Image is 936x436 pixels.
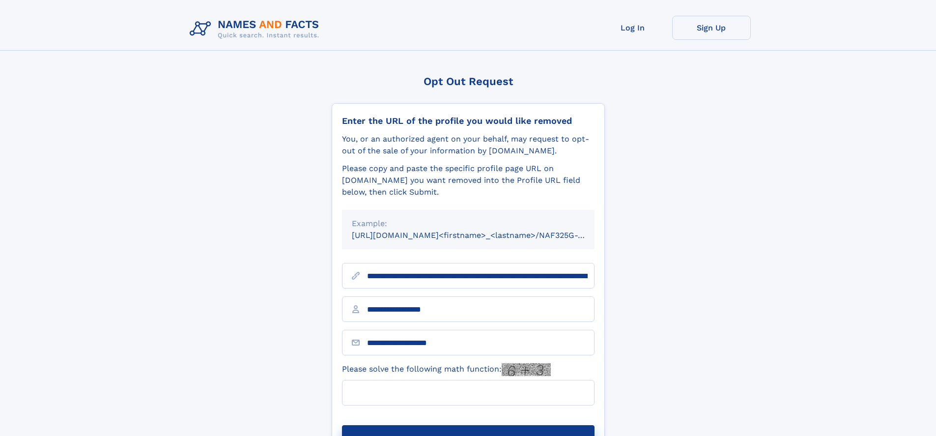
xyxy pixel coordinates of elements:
small: [URL][DOMAIN_NAME]<firstname>_<lastname>/NAF325G-xxxxxxxx [352,231,613,240]
label: Please solve the following math function: [342,363,551,376]
div: Please copy and paste the specific profile page URL on [DOMAIN_NAME] you want removed into the Pr... [342,163,595,198]
div: Enter the URL of the profile you would like removed [342,116,595,126]
div: You, or an authorized agent on your behalf, may request to opt-out of the sale of your informatio... [342,133,595,157]
a: Sign Up [672,16,751,40]
img: Logo Names and Facts [186,16,327,42]
div: Opt Out Request [332,75,605,87]
div: Example: [352,218,585,230]
a: Log In [594,16,672,40]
